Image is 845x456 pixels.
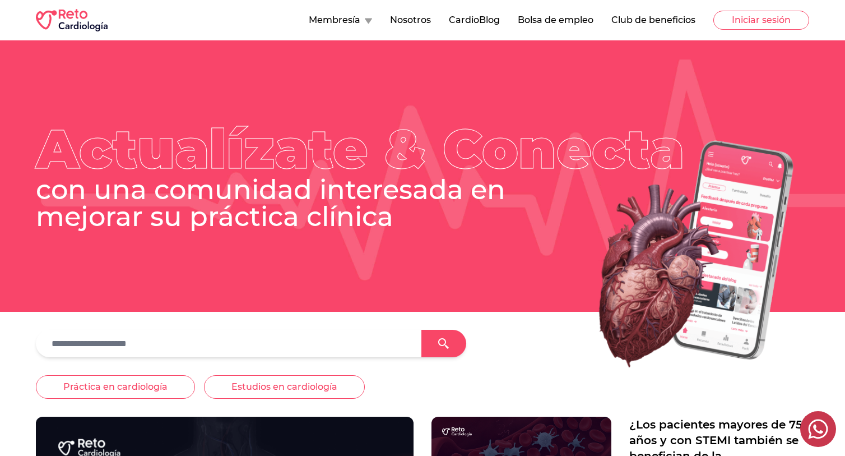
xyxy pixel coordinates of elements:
[309,13,372,27] button: Membresía
[545,127,809,381] img: Heart
[611,13,695,27] button: Club de beneficios
[36,375,195,399] button: Práctica en cardiología
[449,13,500,27] button: CardioBlog
[713,11,809,30] button: Iniciar sesión
[518,13,593,27] button: Bolsa de empleo
[36,9,108,31] img: RETO Cardio Logo
[390,13,431,27] button: Nosotros
[204,375,365,399] button: Estudios en cardiología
